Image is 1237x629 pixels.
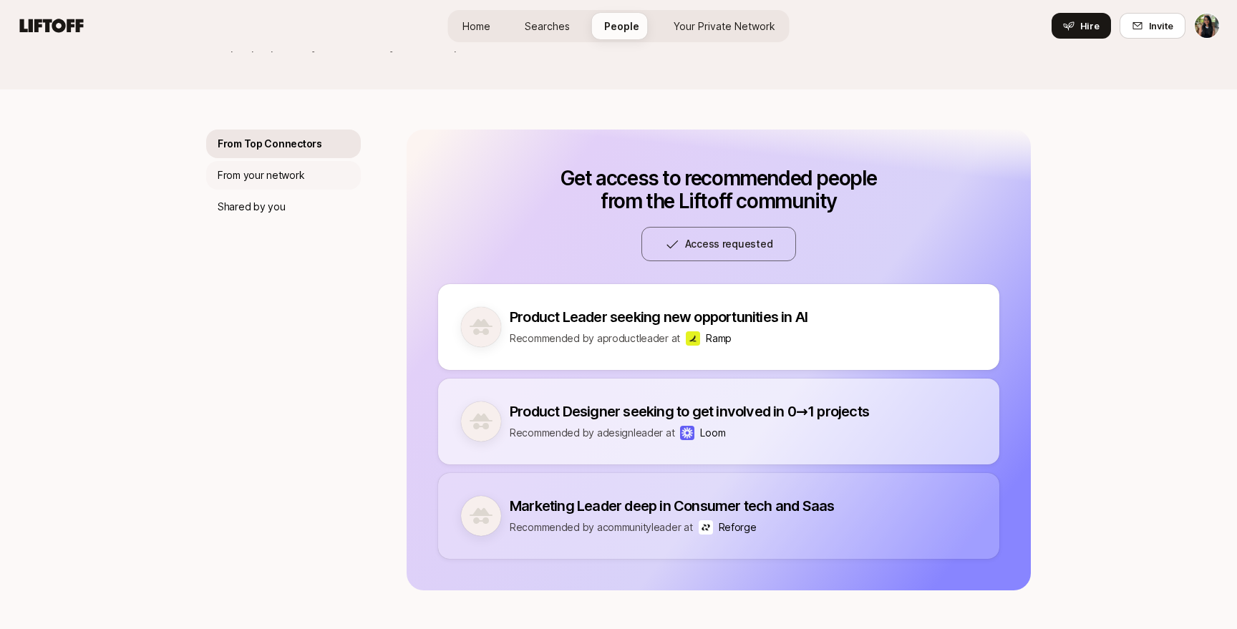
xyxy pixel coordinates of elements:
[510,330,680,347] p: Recommended by a product leader at
[510,424,674,442] p: Recommended by a design leader at
[510,496,834,516] p: Marketing Leader deep in Consumer tech and Saas
[513,13,581,39] a: Searches
[719,519,757,536] p: Reforge
[1052,13,1111,39] button: Hire
[604,19,639,34] span: People
[510,519,693,536] p: Recommended by a community leader at
[218,135,322,152] p: From Top Connectors
[1120,13,1185,39] button: Invite
[641,227,797,261] button: Access requested
[218,198,285,215] p: Shared by you
[662,13,787,39] a: Your Private Network
[593,13,651,39] a: People
[674,19,775,34] span: Your Private Network
[700,424,725,442] p: Loom
[510,401,869,421] p: Product Designer seeking to get involved in 0→1 projects
[218,167,304,184] p: From your network
[462,19,490,34] span: Home
[706,330,732,347] p: Ramp
[1080,19,1100,33] span: Hire
[510,307,807,327] p: Product Leader seeking new opportunities in AI
[699,520,713,535] img: Reforge
[1195,14,1219,38] img: Yesha Shah
[1194,13,1220,39] button: Yesha Shah
[543,167,894,213] p: Get access to recommended people from the Liftoff community
[686,331,700,346] img: Ramp
[1149,19,1173,33] span: Invite
[451,13,502,39] a: Home
[680,426,694,440] img: Loom
[525,19,570,34] span: Searches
